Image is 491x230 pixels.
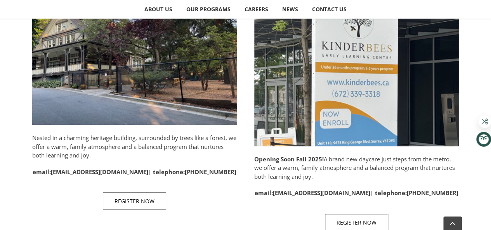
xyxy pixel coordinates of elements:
[407,189,458,197] a: [PHONE_NUMBER]
[282,7,298,12] span: NEWS
[273,189,370,197] a: [EMAIL_ADDRESS][DOMAIN_NAME]
[144,7,172,12] span: ABOUT US
[103,192,166,210] a: REGISTER NOW
[312,7,347,12] span: CONTACT US
[33,168,236,176] strong: email: | telephone:
[180,2,238,17] a: OUR PROGRAMS
[186,7,231,12] span: OUR PROGRAMS
[185,168,236,176] a: [PHONE_NUMBER]
[305,2,354,17] a: CONTACT US
[32,133,237,160] p: Nested in a charming heritage building, surrounded by trees like a forest, we offer a warm, famil...
[51,168,148,176] a: [EMAIL_ADDRESS][DOMAIN_NAME]
[254,155,459,181] p: A brand new daycare just steps from the metro, we offer a warm, family atmosphere and a balanced ...
[254,155,324,163] strong: Opening Soon Fall 2025!
[138,2,179,17] a: ABOUT US
[276,2,305,17] a: NEWS
[115,198,154,204] span: REGISTER NOW
[238,2,275,17] a: CAREERS
[255,189,458,197] strong: email: | telephone:
[245,7,268,12] span: CAREERS
[337,219,376,226] span: REGISTER NOW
